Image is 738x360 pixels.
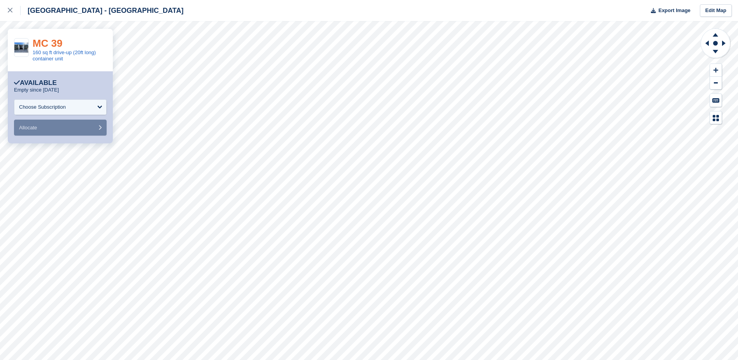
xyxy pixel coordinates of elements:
[710,64,722,77] button: Zoom In
[19,103,66,111] div: Choose Subscription
[646,4,691,17] button: Export Image
[700,4,732,17] a: Edit Map
[710,94,722,107] button: Keyboard Shortcuts
[33,49,96,62] a: 160 sq ft drive-up (20ft long) container unit
[658,7,690,14] span: Export Image
[21,6,184,15] div: [GEOGRAPHIC_DATA] - [GEOGRAPHIC_DATA]
[14,87,59,93] p: Empty since [DATE]
[710,77,722,90] button: Zoom Out
[14,120,107,136] button: Allocate
[14,42,28,53] img: IMG_0260.jpeg
[710,111,722,124] button: Map Legend
[33,37,63,49] a: MC 39
[14,79,57,87] div: Available
[19,125,37,131] span: Allocate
